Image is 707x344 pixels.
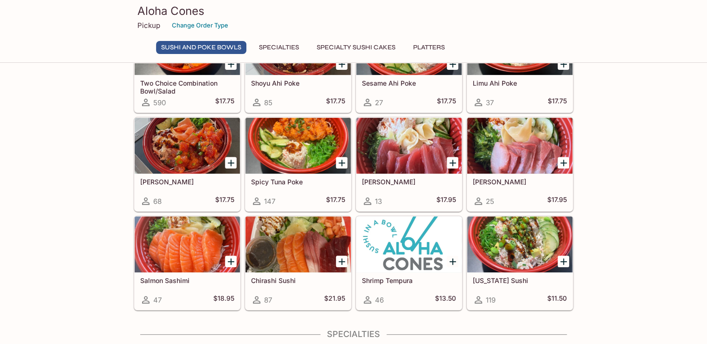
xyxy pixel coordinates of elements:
h5: $17.75 [215,97,234,108]
button: Add Limu Ahi Poke [557,58,569,70]
div: Wasabi Masago Ahi Poke [135,118,240,174]
a: Spicy Tuna Poke147$17.75 [245,117,351,211]
h5: $13.50 [435,294,456,305]
button: Add Sesame Ahi Poke [447,58,458,70]
a: Sesame Ahi Poke27$17.75 [356,19,462,113]
h3: Aloha Cones [137,4,570,18]
h5: Two Choice Combination Bowl/Salad [140,79,234,94]
h5: [PERSON_NAME] [473,178,567,186]
h5: [US_STATE] Sushi [473,277,567,284]
button: Add Two Choice Combination Bowl/Salad [225,58,237,70]
div: Salmon Sashimi [135,216,240,272]
h5: [PERSON_NAME] [362,178,456,186]
span: 46 [375,296,384,304]
button: Add Salmon Sashimi [225,256,237,267]
p: Pickup [137,21,160,30]
h5: Salmon Sashimi [140,277,234,284]
h5: Shoyu Ahi Poke [251,79,345,87]
a: [PERSON_NAME]25$17.95 [467,117,573,211]
button: Add Shoyu Ahi Poke [336,58,347,70]
span: 119 [486,296,496,304]
span: 85 [264,98,272,107]
div: Sesame Ahi Poke [356,19,462,75]
a: [US_STATE] Sushi119$11.50 [467,216,573,310]
h5: $17.75 [326,196,345,207]
h5: $18.95 [213,294,234,305]
div: Maguro Sashimi [356,118,462,174]
h5: [PERSON_NAME] [140,178,234,186]
h5: $17.75 [326,97,345,108]
h5: Sesame Ahi Poke [362,79,456,87]
h5: $21.95 [324,294,345,305]
button: Add Shrimp Tempura [447,256,458,267]
button: Specialty Sushi Cakes [312,41,401,54]
h5: $17.95 [436,196,456,207]
button: Add Wasabi Masago Ahi Poke [225,157,237,169]
div: Two Choice Combination Bowl/Salad [135,19,240,75]
h5: $17.75 [437,97,456,108]
button: Add Chirashi Sushi [336,256,347,267]
button: Add Hamachi Sashimi [557,157,569,169]
h5: $17.75 [548,97,567,108]
span: 27 [375,98,383,107]
button: Specialties [254,41,304,54]
button: Add Spicy Tuna Poke [336,157,347,169]
span: 47 [153,296,162,304]
span: 87 [264,296,272,304]
span: 68 [153,197,162,206]
span: 13 [375,197,382,206]
h5: $11.50 [547,294,567,305]
div: Limu Ahi Poke [467,19,572,75]
a: Shoyu Ahi Poke85$17.75 [245,19,351,113]
div: California Sushi [467,216,572,272]
span: 147 [264,197,275,206]
a: Chirashi Sushi87$21.95 [245,216,351,310]
h5: Spicy Tuna Poke [251,178,345,186]
button: Platters [408,41,450,54]
div: Spicy Tuna Poke [245,118,351,174]
div: Shrimp Tempura [356,216,462,272]
div: Chirashi Sushi [245,216,351,272]
div: Hamachi Sashimi [467,118,572,174]
a: Limu Ahi Poke37$17.75 [467,19,573,113]
span: 37 [486,98,494,107]
h5: Shrimp Tempura [362,277,456,284]
a: Shrimp Tempura46$13.50 [356,216,462,310]
h5: Limu Ahi Poke [473,79,567,87]
h4: Specialties [134,329,573,339]
div: Shoyu Ahi Poke [245,19,351,75]
span: 25 [486,197,494,206]
span: 590 [153,98,166,107]
h5: $17.75 [215,196,234,207]
button: Add Maguro Sashimi [447,157,458,169]
button: Change Order Type [168,18,232,33]
a: [PERSON_NAME]68$17.75 [134,117,240,211]
a: [PERSON_NAME]13$17.95 [356,117,462,211]
h5: Chirashi Sushi [251,277,345,284]
a: Two Choice Combination Bowl/Salad590$17.75 [134,19,240,113]
button: Add California Sushi [557,256,569,267]
button: Sushi and Poke Bowls [156,41,246,54]
h5: $17.95 [547,196,567,207]
a: Salmon Sashimi47$18.95 [134,216,240,310]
